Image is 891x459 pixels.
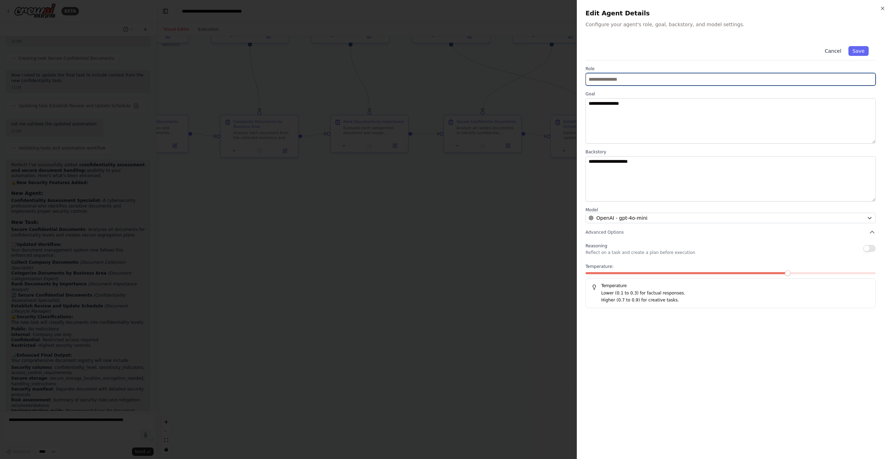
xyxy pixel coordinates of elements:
[586,149,876,155] label: Backstory
[586,229,876,236] button: Advanced Options
[596,214,647,221] span: OpenAI - gpt-4o-mini
[586,8,883,18] h2: Edit Agent Details
[586,213,876,223] button: OpenAI - gpt-4o-mini
[591,283,870,289] h5: Temperature
[586,229,624,235] span: Advanced Options
[586,264,613,269] span: Temperature:
[601,297,870,304] p: Higher (0.7 to 0.9) for creative tasks.
[586,250,695,255] p: Reflect on a task and create a plan before execution
[586,21,883,28] p: Configure your agent's role, goal, backstory, and model settings.
[586,243,607,248] span: Reasoning
[601,290,870,297] p: Lower (0.1 to 0.3) for factual responses.
[848,46,869,56] button: Save
[820,46,845,56] button: Cancel
[586,66,876,72] label: Role
[586,207,876,213] label: Model
[586,91,876,97] label: Goal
